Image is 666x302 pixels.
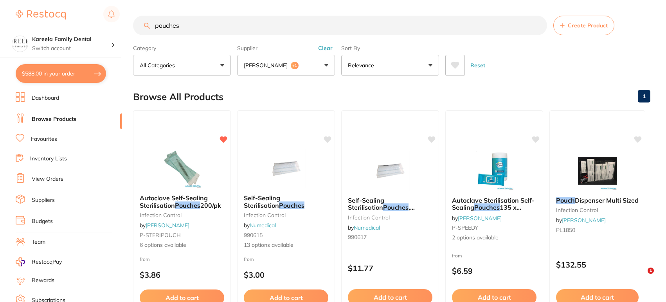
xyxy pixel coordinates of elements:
[348,224,380,231] span: by
[140,194,208,209] span: Autoclave Self-Sealing Sterilisation
[133,16,547,35] input: Search Products
[556,217,606,224] span: by
[146,222,189,229] a: [PERSON_NAME]
[383,203,409,211] em: Pouches
[244,256,254,262] span: from
[452,203,521,218] span: 135 x 260mm 200/pk
[32,277,54,284] a: Rewards
[133,55,231,76] button: All Categories
[568,22,608,29] span: Create Product
[12,36,28,52] img: Kareela Family Dental
[348,214,432,221] small: infection control
[244,222,276,229] span: by
[140,194,224,209] b: Autoclave Self-Sealing Sterilisation Pouches 200/pk
[32,196,55,204] a: Suppliers
[244,232,263,239] span: 990615
[32,115,76,123] a: Browse Products
[32,36,111,43] h4: Kareela Family Dental
[452,197,536,211] b: Autoclave Sterilisation Self-Sealing Pouches 135 x 260mm 200/pk
[16,64,106,83] button: $588.00 in your order
[30,155,67,163] a: Inventory Lists
[32,218,53,225] a: Budgets
[452,224,478,231] span: P-SPEEDY
[348,234,367,241] span: 990617
[140,61,178,69] p: All Categories
[140,256,150,262] span: from
[348,197,432,211] b: Self-Sealing Sterilisation Pouches, 135mm x 260mm.
[31,135,57,143] a: Favourites
[452,266,536,275] p: $6.59
[244,194,280,209] span: Self-Sealing Sterilisation
[133,92,223,102] h2: Browse All Products
[261,149,311,188] img: Self-Sealing Sterilisation Pouches
[279,201,304,209] em: Pouches
[244,241,328,249] span: 13 options available
[452,196,535,211] span: Autoclave Sterilisation Self-Sealing
[452,234,536,242] span: 2 options available
[348,61,377,69] p: Relevance
[291,62,299,70] span: +1
[200,201,221,209] span: 200/pk
[32,45,111,52] p: Switch account
[562,217,606,224] a: [PERSON_NAME]
[556,226,575,234] span: PL1850
[16,257,62,266] a: RestocqPay
[648,268,654,274] span: 1
[638,88,650,104] a: 1
[237,45,335,52] label: Supplier
[341,55,439,76] button: Relevance
[140,222,189,229] span: by
[250,222,276,229] a: Numedical
[140,212,224,218] small: infection control
[32,94,59,102] a: Dashboard
[316,45,335,52] button: Clear
[474,203,500,211] em: Pouches
[16,10,66,20] img: Restocq Logo
[157,149,207,188] img: Autoclave Self-Sealing Sterilisation Pouches 200/pk
[572,151,623,191] img: Pouch Dispenser Multi Sized
[140,232,181,239] span: P-STERIPOUCH
[244,61,291,69] p: [PERSON_NAME]
[348,264,432,273] p: $11.77
[32,175,63,183] a: View Orders
[244,194,328,209] b: Self-Sealing Sterilisation Pouches
[556,207,639,213] small: infection control
[468,55,488,76] button: Reset
[348,203,415,218] span: , 135mm x 260mm.
[365,151,416,191] img: Self-Sealing Sterilisation Pouches, 135mm x 260mm.
[452,215,502,222] span: by
[553,16,614,35] button: Create Product
[32,238,45,246] a: Team
[469,151,520,191] img: Autoclave Sterilisation Self-Sealing Pouches 135 x 260mm 200/pk
[556,196,575,204] em: Pouch
[244,270,328,279] p: $3.00
[632,268,650,286] iframe: Intercom live chat
[175,201,200,209] em: Pouches
[556,260,639,269] p: $132.55
[575,196,639,204] span: Dispenser Multi Sized
[458,215,502,222] a: [PERSON_NAME]
[452,253,462,259] span: from
[341,45,439,52] label: Sort By
[556,197,639,204] b: Pouch Dispenser Multi Sized
[16,257,25,266] img: RestocqPay
[140,270,224,279] p: $3.86
[237,55,335,76] button: [PERSON_NAME]+1
[140,241,224,249] span: 6 options available
[133,45,231,52] label: Category
[16,6,66,24] a: Restocq Logo
[354,224,380,231] a: Numedical
[348,196,384,211] span: Self-Sealing Sterilisation
[244,212,328,218] small: infection control
[32,258,62,266] span: RestocqPay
